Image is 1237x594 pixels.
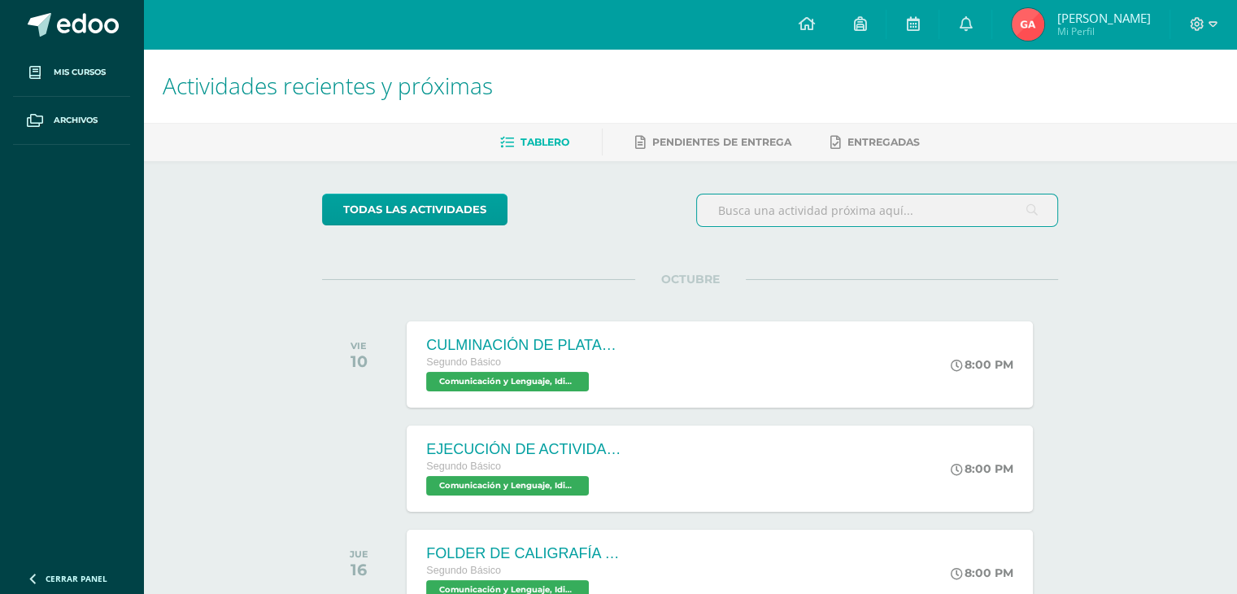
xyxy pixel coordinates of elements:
span: Mi Perfil [1056,24,1150,38]
div: 8:00 PM [951,357,1013,372]
span: Archivos [54,114,98,127]
div: VIE [351,340,368,352]
a: todas las Actividades [322,194,507,225]
span: Tablero [520,136,569,148]
span: Cerrar panel [46,573,107,584]
span: Entregadas [847,136,920,148]
a: Mis cursos [13,49,130,97]
span: [PERSON_NAME] [1056,10,1150,26]
div: 10 [351,352,368,371]
div: 8:00 PM [951,461,1013,476]
span: Segundo Básico [426,461,501,472]
span: Segundo Básico [426,356,501,368]
a: Archivos [13,97,130,145]
span: Comunicación y Lenguaje, Idioma Español 'D' [426,476,589,496]
span: Segundo Básico [426,565,501,576]
span: Mis cursos [54,66,106,79]
div: JUE [350,548,368,560]
input: Busca una actividad próxima aquí... [697,194,1057,226]
span: Pendientes de entrega [652,136,791,148]
span: Actividades recientes y próximas [163,70,493,101]
div: 8:00 PM [951,566,1013,580]
span: OCTUBRE [635,272,746,286]
div: 16 [350,560,368,579]
a: Entregadas [830,129,920,155]
a: Pendientes de entrega [635,129,791,155]
div: FOLDER DE CALIGRAFÍA COMPLETO [426,545,621,562]
div: CULMINACIÓN DE PLATAFORMA PROGRENTIS [426,337,621,354]
span: Comunicación y Lenguaje, Idioma Español 'D' [426,372,589,391]
img: e131f778a94cd630cedadfdac0b06c43.png [1012,8,1044,41]
div: EJECUCIÓN DE ACTIVIDADES DE PLATAFORMA [PERSON_NAME] [426,441,621,458]
a: Tablero [500,129,569,155]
